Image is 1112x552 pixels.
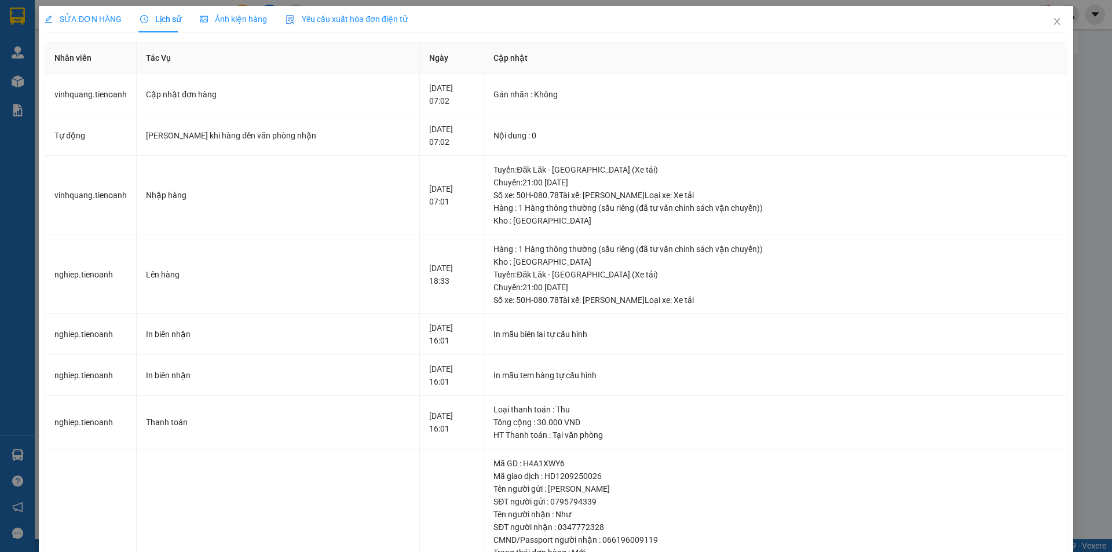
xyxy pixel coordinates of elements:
[493,495,1057,508] div: SĐT người gửi : 0795794339
[429,410,474,435] div: [DATE] 16:01
[146,328,410,341] div: In biên nhận
[493,508,1057,521] div: Tên người nhận : Như
[493,403,1057,416] div: Loại thanh toán : Thu
[140,15,148,23] span: clock-circle
[45,235,137,315] td: nghiep.tienoanh
[493,88,1057,101] div: Gán nhãn : Không
[200,14,267,24] span: Ảnh kiện hàng
[493,163,1057,202] div: Tuyến : Đăk Lăk - [GEOGRAPHIC_DATA] (Xe tải) Chuyến: 21:00 [DATE] Số xe: 50H-080.78 Tài xế: [PERS...
[493,255,1057,268] div: Kho : [GEOGRAPHIC_DATA]
[45,42,137,74] th: Nhân viên
[493,416,1057,429] div: Tổng cộng : 30.000 VND
[493,369,1057,382] div: In mẫu tem hàng tự cấu hình
[45,74,137,115] td: vinhquang.tienoanh
[45,115,137,156] td: Tự động
[146,88,410,101] div: Cập nhật đơn hàng
[484,42,1067,74] th: Cập nhật
[429,182,474,208] div: [DATE] 07:01
[286,15,295,24] img: icon
[45,355,137,396] td: nghiep.tienoanh
[140,14,181,24] span: Lịch sử
[45,156,137,235] td: vinhquang.tienoanh
[493,429,1057,441] div: HT Thanh toán : Tại văn phòng
[493,521,1057,533] div: SĐT người nhận : 0347772328
[429,321,474,347] div: [DATE] 16:01
[45,14,122,24] span: SỬA ĐƠN HÀNG
[45,314,137,355] td: nghiep.tienoanh
[200,15,208,23] span: picture
[429,363,474,388] div: [DATE] 16:01
[146,369,410,382] div: In biên nhận
[146,268,410,281] div: Lên hàng
[286,14,408,24] span: Yêu cầu xuất hóa đơn điện tử
[493,202,1057,214] div: Hàng : 1 Hàng thông thường (sầu riêng (đã tư vấn chính sách vận chuyển))
[146,189,410,202] div: Nhập hàng
[146,416,410,429] div: Thanh toán
[45,15,53,23] span: edit
[420,42,484,74] th: Ngày
[493,268,1057,306] div: Tuyến : Đăk Lăk - [GEOGRAPHIC_DATA] (Xe tải) Chuyến: 21:00 [DATE] Số xe: 50H-080.78 Tài xế: [PERS...
[1052,17,1062,26] span: close
[493,129,1057,142] div: Nội dung : 0
[146,129,410,142] div: [PERSON_NAME] khi hàng đến văn phòng nhận
[493,457,1057,470] div: Mã GD : H4A1XWY6
[493,328,1057,341] div: In mẫu biên lai tự cấu hình
[137,42,420,74] th: Tác Vụ
[493,470,1057,482] div: Mã giao dịch : HD1209250026
[493,482,1057,495] div: Tên người gửi : [PERSON_NAME]
[429,123,474,148] div: [DATE] 07:02
[429,82,474,107] div: [DATE] 07:02
[493,243,1057,255] div: Hàng : 1 Hàng thông thường (sầu riêng (đã tư vấn chính sách vận chuyển))
[493,214,1057,227] div: Kho : [GEOGRAPHIC_DATA]
[1041,6,1073,38] button: Close
[429,262,474,287] div: [DATE] 18:33
[493,533,1057,546] div: CMND/Passport người nhận : 066196009119
[45,396,137,449] td: nghiep.tienoanh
